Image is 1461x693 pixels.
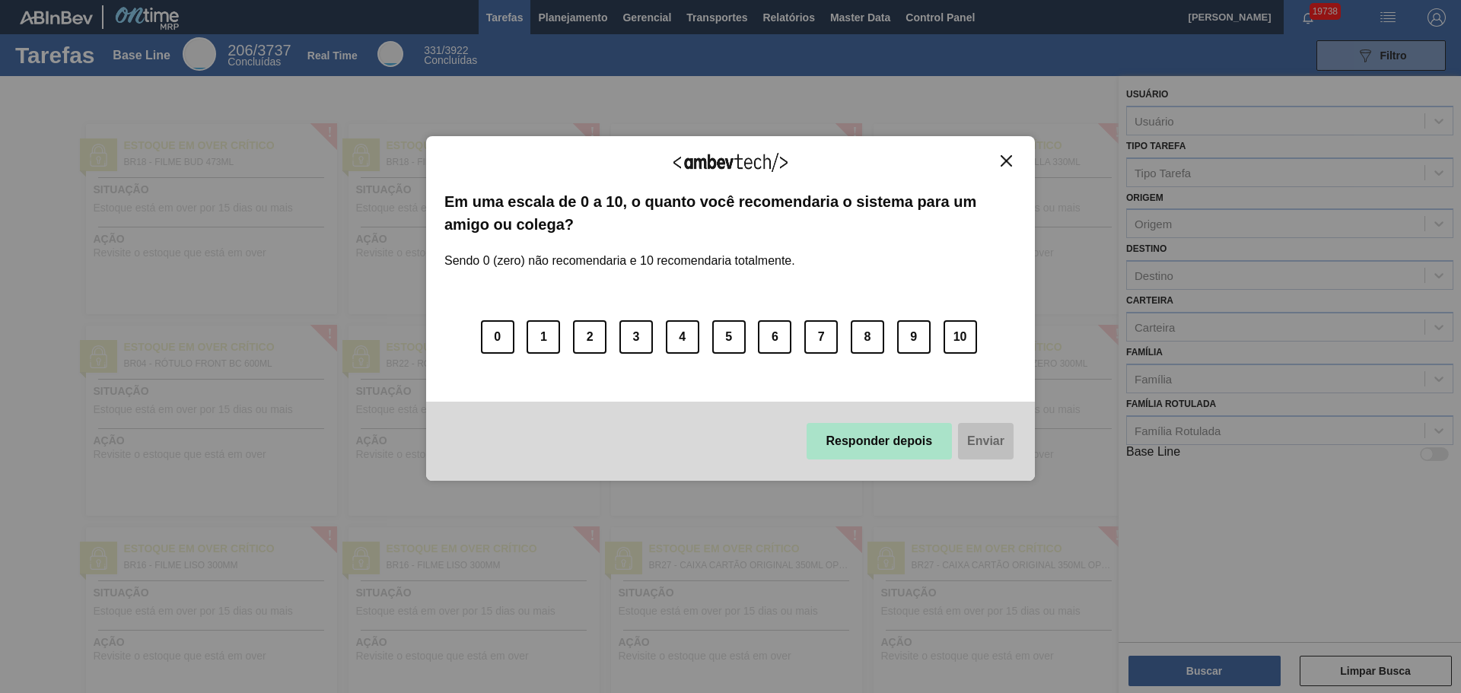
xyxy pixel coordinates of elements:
[481,320,514,354] button: 0
[851,320,884,354] button: 8
[444,190,1017,237] label: Em uma escala de 0 a 10, o quanto você recomendaria o sistema para um amigo ou colega?
[666,320,699,354] button: 4
[996,154,1017,167] button: Close
[807,423,953,459] button: Responder depois
[712,320,746,354] button: 5
[619,320,653,354] button: 3
[527,320,560,354] button: 1
[573,320,606,354] button: 2
[897,320,931,354] button: 9
[758,320,791,354] button: 6
[444,236,795,268] label: Sendo 0 (zero) não recomendaria e 10 recomendaria totalmente.
[944,320,977,354] button: 10
[1001,155,1012,167] img: Close
[804,320,838,354] button: 7
[673,153,788,172] img: Logo Ambevtech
